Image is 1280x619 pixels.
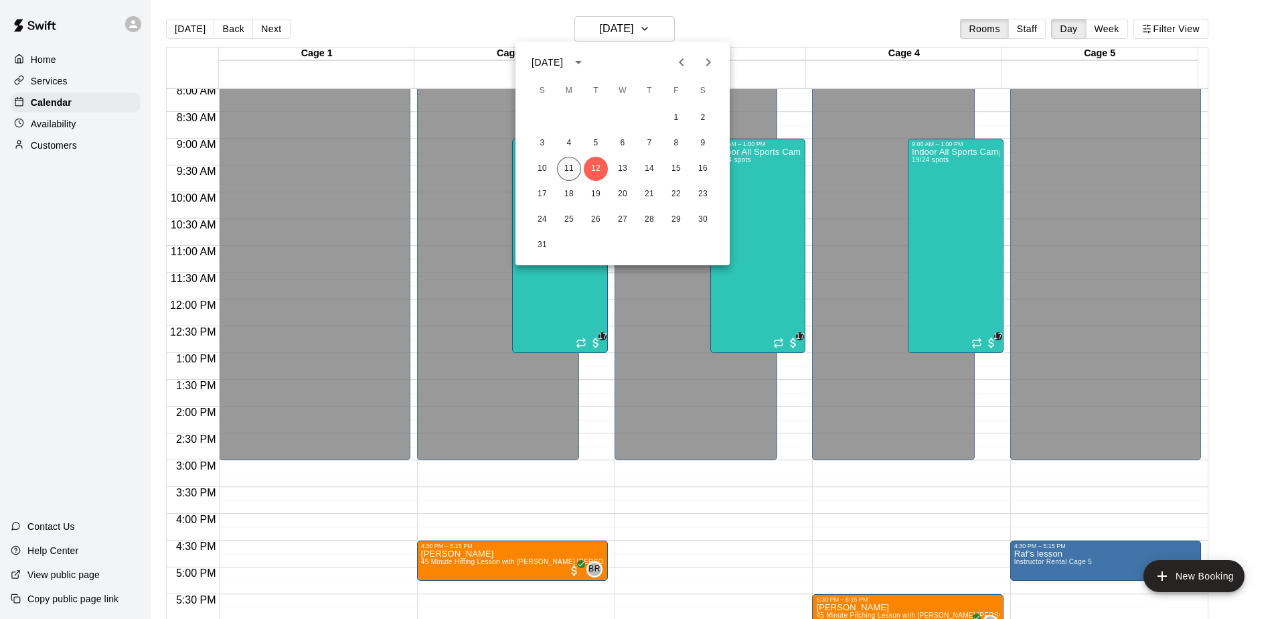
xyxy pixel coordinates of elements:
[532,56,563,70] div: [DATE]
[637,208,661,232] button: 28
[530,157,554,181] button: 10
[557,131,581,155] button: 4
[691,157,715,181] button: 16
[557,78,581,105] span: Monday
[530,182,554,206] button: 17
[530,208,554,232] button: 24
[557,182,581,206] button: 18
[664,182,688,206] button: 22
[530,78,554,105] span: Sunday
[584,208,608,232] button: 26
[611,208,635,232] button: 27
[637,78,661,105] span: Thursday
[611,78,635,105] span: Wednesday
[584,157,608,181] button: 12
[557,157,581,181] button: 11
[567,51,590,74] button: calendar view is open, switch to year view
[664,131,688,155] button: 8
[611,131,635,155] button: 6
[664,106,688,130] button: 1
[691,208,715,232] button: 30
[530,233,554,257] button: 31
[691,131,715,155] button: 9
[695,49,722,76] button: Next month
[637,157,661,181] button: 14
[611,182,635,206] button: 20
[584,78,608,105] span: Tuesday
[637,182,661,206] button: 21
[691,106,715,130] button: 2
[664,208,688,232] button: 29
[557,208,581,232] button: 25
[691,182,715,206] button: 23
[530,131,554,155] button: 3
[584,182,608,206] button: 19
[668,49,695,76] button: Previous month
[584,131,608,155] button: 5
[637,131,661,155] button: 7
[611,157,635,181] button: 13
[664,157,688,181] button: 15
[664,78,688,105] span: Friday
[691,78,715,105] span: Saturday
